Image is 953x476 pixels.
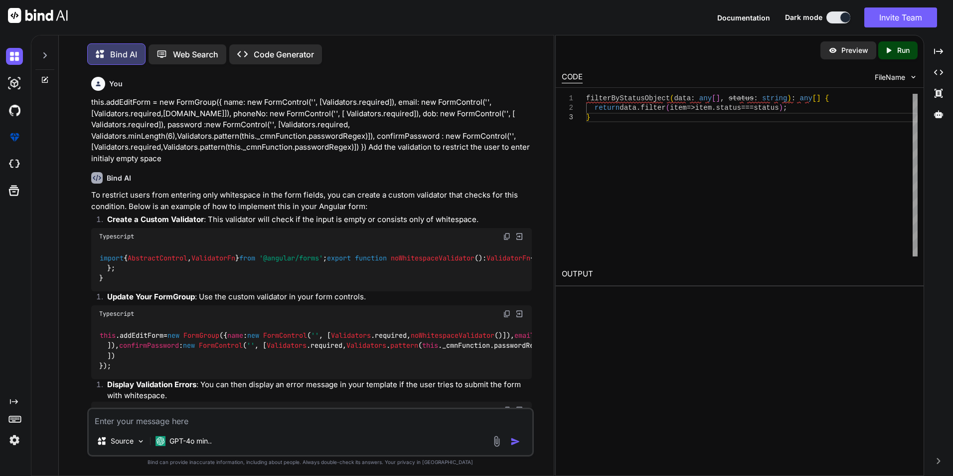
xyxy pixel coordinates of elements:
[562,103,573,113] div: 2
[247,331,259,340] span: new
[442,341,490,350] span: _cmnFunction
[787,94,791,102] span: )
[691,94,695,102] span: :
[783,104,787,112] span: ;
[110,48,137,60] p: Bind AI
[267,341,307,350] span: Validators
[254,48,314,60] p: Code Generator
[716,94,720,102] span: ]
[331,331,371,340] span: Validators
[156,436,165,446] img: GPT-4o mini
[515,232,524,241] img: Open in Browser
[91,97,532,164] p: this.addEditForm = new FormGroup({ name: new FormControl('', [Validators.required]), email: new F...
[897,45,910,55] p: Run
[391,253,475,262] span: noWhitespaceValidator
[636,104,640,112] span: .
[239,253,255,262] span: from
[595,104,620,112] span: return
[640,104,665,112] span: filter
[6,102,23,119] img: githubDark
[6,156,23,173] img: cloudideIcon
[137,437,145,446] img: Pick Models
[762,94,787,102] span: string
[562,113,573,122] div: 3
[6,75,23,92] img: darkAi-studio
[169,436,212,446] p: GPT-4o min..
[128,253,187,262] span: AbstractControl
[828,46,837,55] img: preview
[716,104,741,112] span: status
[666,104,670,112] span: (
[699,94,712,102] span: any
[183,331,219,340] span: FormGroup
[503,406,511,414] img: copy
[263,331,307,340] span: FormControl
[729,94,754,102] span: status
[99,379,532,402] li: : You can then display an error message in your template if the user tries to submit the form wit...
[227,331,243,340] span: name
[6,432,23,449] img: settings
[346,341,386,350] span: Validators
[741,104,754,112] span: ===
[816,94,820,102] span: ]
[120,331,163,340] span: addEditForm
[99,406,113,414] span: Html
[620,104,636,112] span: data
[514,331,534,340] span: email
[99,214,532,228] li: : This validator will check if the input is empty or consists only of whitespace.
[107,380,196,389] strong: Display Validation Errors
[586,113,590,121] span: }
[375,331,407,340] span: required
[486,253,530,262] span: ValidatorFn
[107,173,131,183] h6: Bind AI
[586,94,670,102] span: filterByStatusObject
[99,233,134,240] span: Typescript
[785,12,822,22] span: Dark mode
[355,253,387,262] span: function
[199,341,243,350] span: FormControl
[327,253,351,262] span: export
[712,104,716,112] span: .
[247,341,255,350] span: ''
[91,190,532,212] p: To restrict users from entering only whitespace in the form fields, you can create a custom valid...
[515,309,524,318] img: Open in Browser
[674,94,691,102] span: data
[687,104,695,112] span: =>
[390,341,418,350] span: pattern
[259,253,323,262] span: '@angular/forms'
[864,7,937,27] button: Invite Team
[717,13,770,22] span: Documentation
[99,291,532,305] li: : Use the custom validator in your form controls.
[754,104,779,112] span: status
[779,104,783,112] span: )
[109,79,123,89] h6: You
[107,215,204,224] strong: Create a Custom Validator
[712,94,716,102] span: [
[87,459,534,466] p: Bind can provide inaccurate information, including about people. Always double-check its answers....
[503,233,511,240] img: copy
[6,48,23,65] img: darkChat
[100,331,116,340] span: this
[422,341,438,350] span: this
[695,104,712,112] span: item
[562,71,583,83] div: CODE
[491,436,502,447] img: attachment
[311,331,319,340] span: ''
[556,262,924,286] h2: OUTPUT
[191,253,235,262] span: ValidatorFn
[494,341,546,350] span: passwordRegex
[510,437,520,447] img: icon
[562,94,573,103] div: 1
[119,341,179,350] span: confirmPassword
[173,48,218,60] p: Web Search
[670,94,674,102] span: (
[841,45,868,55] p: Preview
[6,129,23,146] img: premium
[825,94,829,102] span: {
[875,72,905,82] span: FileName
[754,94,758,102] span: :
[99,310,134,318] span: Typescript
[515,406,524,415] img: Open in Browser
[717,12,770,23] button: Documentation
[670,104,687,112] span: item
